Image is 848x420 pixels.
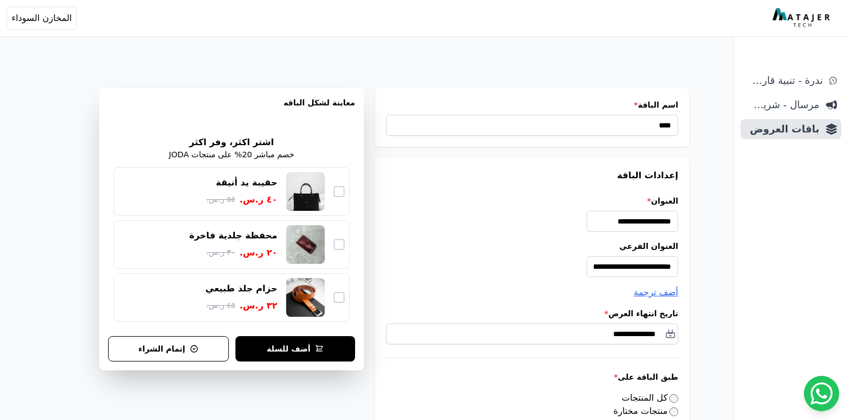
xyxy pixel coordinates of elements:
[745,121,819,137] span: باقات العروض
[286,172,325,211] img: حقيبة يد أنيقة
[386,308,678,319] label: تاريخ انتهاء العرض
[189,136,273,149] h2: اشتر اكثر، وفر اكثر
[286,225,325,264] img: محفظة جلدية فاخرة
[669,394,678,403] input: كل المنتجات
[386,99,678,110] label: اسم الباقة
[386,371,678,382] label: طبق الباقة على
[206,300,235,311] span: ٤٥ ر.س.
[386,195,678,206] label: العنوان
[239,299,277,312] span: ٣٢ ر.س.
[216,177,277,189] div: حقيبة يد أنيقة
[745,97,819,113] span: مرسال - شريط دعاية
[235,336,355,361] button: أضف للسلة
[772,8,833,28] img: MatajerTech Logo
[7,7,77,30] button: المخازن السوداء
[206,283,278,295] div: حزام جلد طبيعي
[169,149,294,161] p: خصم مباشر 20% على منتجات JODA
[189,230,277,242] div: محفظة جلدية فاخرة
[386,169,678,182] h3: إعدادات الباقة
[745,73,823,88] span: ندرة - تنبية قارب علي النفاذ
[108,336,229,361] button: إتمام الشراء
[614,406,678,416] label: منتجات مختارة
[669,407,678,416] input: منتجات مختارة
[239,246,277,259] span: ٢٠ ر.س.
[634,287,678,297] span: أضف ترجمة
[286,278,325,317] img: حزام جلد طبيعي
[622,392,679,403] label: كل المنتجات
[206,194,235,205] span: ٥٥ ر.س.
[206,247,235,258] span: ٣٠ ر.س.
[634,286,678,299] button: أضف ترجمة
[239,193,277,206] span: ٤٠ ر.س.
[12,12,72,25] span: المخازن السوداء
[108,97,355,121] h3: معاينة لشكل الباقه
[386,241,678,252] label: العنوان الفرعي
